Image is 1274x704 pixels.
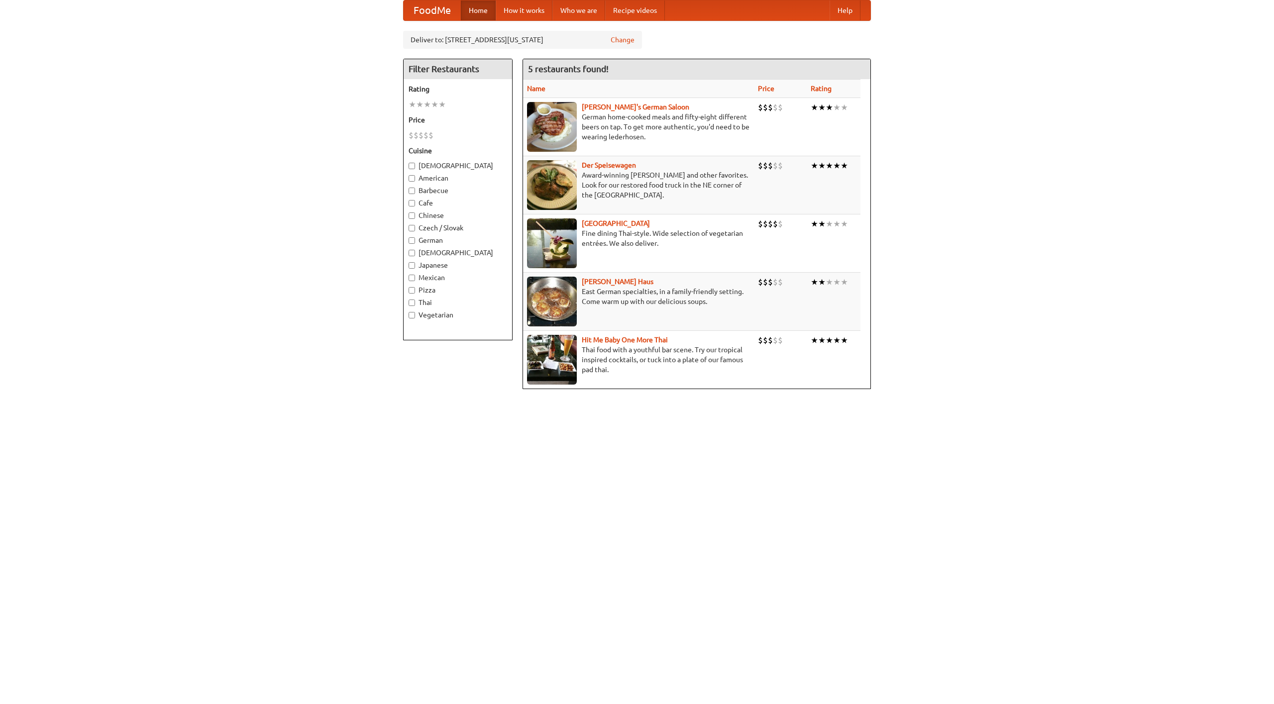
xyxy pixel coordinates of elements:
li: ★ [833,160,841,171]
li: $ [773,335,778,346]
li: ★ [811,160,818,171]
li: $ [758,218,763,229]
li: $ [768,218,773,229]
label: Vegetarian [409,310,507,320]
li: $ [758,160,763,171]
input: Czech / Slovak [409,225,415,231]
li: ★ [833,218,841,229]
input: Thai [409,300,415,306]
li: ★ [409,99,416,110]
h5: Rating [409,84,507,94]
li: ★ [826,277,833,288]
li: ★ [841,218,848,229]
li: ★ [818,335,826,346]
li: $ [763,335,768,346]
a: Price [758,85,774,93]
li: ★ [826,102,833,113]
li: ★ [438,99,446,110]
li: $ [758,277,763,288]
li: ★ [841,160,848,171]
li: ★ [841,277,848,288]
label: American [409,173,507,183]
li: $ [409,130,414,141]
li: ★ [826,335,833,346]
li: $ [763,102,768,113]
li: $ [773,218,778,229]
li: ★ [431,99,438,110]
label: Barbecue [409,186,507,196]
li: $ [763,160,768,171]
input: German [409,237,415,244]
label: Pizza [409,285,507,295]
li: $ [778,102,783,113]
a: Rating [811,85,832,93]
li: $ [768,335,773,346]
img: esthers.jpg [527,102,577,152]
a: Change [611,35,635,45]
label: [DEMOGRAPHIC_DATA] [409,248,507,258]
input: Cafe [409,200,415,206]
li: ★ [416,99,424,110]
li: $ [758,335,763,346]
div: Deliver to: [STREET_ADDRESS][US_STATE] [403,31,642,49]
li: ★ [833,102,841,113]
b: Der Speisewagen [582,161,636,169]
p: East German specialties, in a family-friendly setting. Come warm up with our delicious soups. [527,287,750,306]
li: ★ [826,218,833,229]
li: $ [428,130,433,141]
img: satay.jpg [527,218,577,268]
a: How it works [496,0,552,20]
li: $ [419,130,424,141]
label: Japanese [409,260,507,270]
p: Fine dining Thai-style. Wide selection of vegetarian entrées. We also deliver. [527,228,750,248]
a: Hit Me Baby One More Thai [582,336,668,344]
img: kohlhaus.jpg [527,277,577,326]
li: ★ [811,277,818,288]
li: ★ [833,335,841,346]
li: $ [773,102,778,113]
li: $ [424,130,428,141]
li: ★ [811,335,818,346]
a: [PERSON_NAME] Haus [582,278,653,286]
label: Czech / Slovak [409,223,507,233]
label: German [409,235,507,245]
a: [PERSON_NAME]'s German Saloon [582,103,689,111]
h5: Cuisine [409,146,507,156]
label: Mexican [409,273,507,283]
a: Help [830,0,860,20]
p: Award-winning [PERSON_NAME] and other favorites. Look for our restored food truck in the NE corne... [527,170,750,200]
li: ★ [818,102,826,113]
li: ★ [811,102,818,113]
input: American [409,175,415,182]
li: $ [773,160,778,171]
li: $ [414,130,419,141]
label: Chinese [409,210,507,220]
ng-pluralize: 5 restaurants found! [528,64,609,74]
p: Thai food with a youthful bar scene. Try our tropical inspired cocktails, or tuck into a plate of... [527,345,750,375]
li: ★ [841,335,848,346]
a: FoodMe [404,0,461,20]
li: ★ [826,160,833,171]
input: Vegetarian [409,312,415,318]
li: ★ [818,160,826,171]
li: ★ [818,218,826,229]
li: $ [768,102,773,113]
li: ★ [833,277,841,288]
li: $ [778,277,783,288]
h5: Price [409,115,507,125]
img: babythai.jpg [527,335,577,385]
li: $ [763,218,768,229]
li: $ [768,160,773,171]
input: Barbecue [409,188,415,194]
a: [GEOGRAPHIC_DATA] [582,219,650,227]
li: $ [778,160,783,171]
input: Mexican [409,275,415,281]
li: $ [778,335,783,346]
li: ★ [811,218,818,229]
li: ★ [424,99,431,110]
li: $ [768,277,773,288]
